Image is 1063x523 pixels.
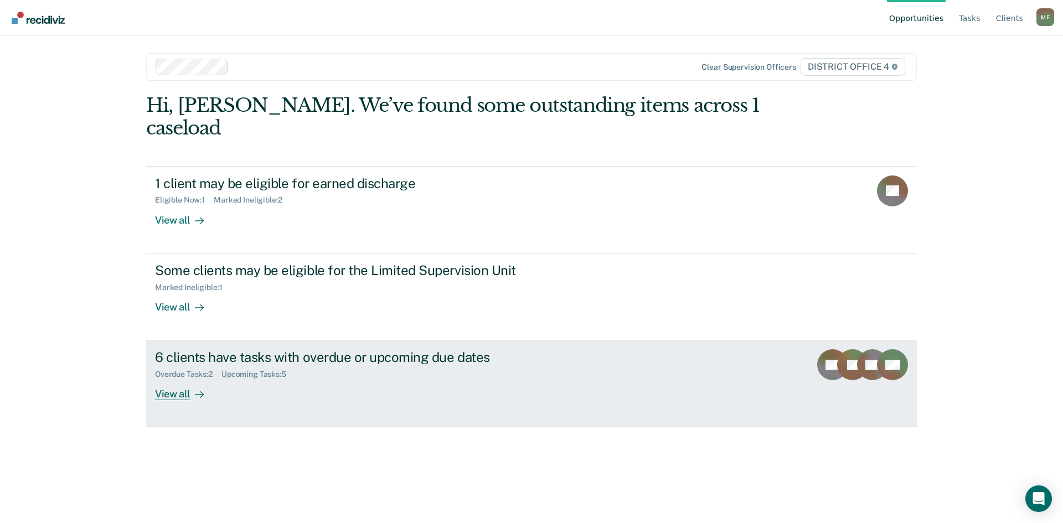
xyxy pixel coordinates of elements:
div: Some clients may be eligible for the Limited Supervision Unit [155,262,544,278]
div: Eligible Now : 1 [155,195,214,205]
div: View all [155,379,217,401]
div: Open Intercom Messenger [1025,485,1052,512]
span: DISTRICT OFFICE 4 [801,58,905,76]
div: View all [155,292,217,313]
div: View all [155,205,217,226]
img: Recidiviz [12,12,65,24]
a: Some clients may be eligible for the Limited Supervision UnitMarked Ineligible:1View all [146,253,917,340]
div: Clear supervision officers [701,63,796,72]
div: Hi, [PERSON_NAME]. We’ve found some outstanding items across 1 caseload [146,94,763,139]
button: Profile dropdown button [1036,8,1054,26]
div: Marked Ineligible : 2 [214,195,291,205]
div: Marked Ineligible : 1 [155,283,231,292]
div: 6 clients have tasks with overdue or upcoming due dates [155,349,544,365]
div: M F [1036,8,1054,26]
div: 1 client may be eligible for earned discharge [155,175,544,191]
a: 6 clients have tasks with overdue or upcoming due datesOverdue Tasks:2Upcoming Tasks:5View all [146,340,917,427]
a: 1 client may be eligible for earned dischargeEligible Now:1Marked Ineligible:2View all [146,166,917,253]
div: Overdue Tasks : 2 [155,370,221,379]
div: Upcoming Tasks : 5 [221,370,295,379]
